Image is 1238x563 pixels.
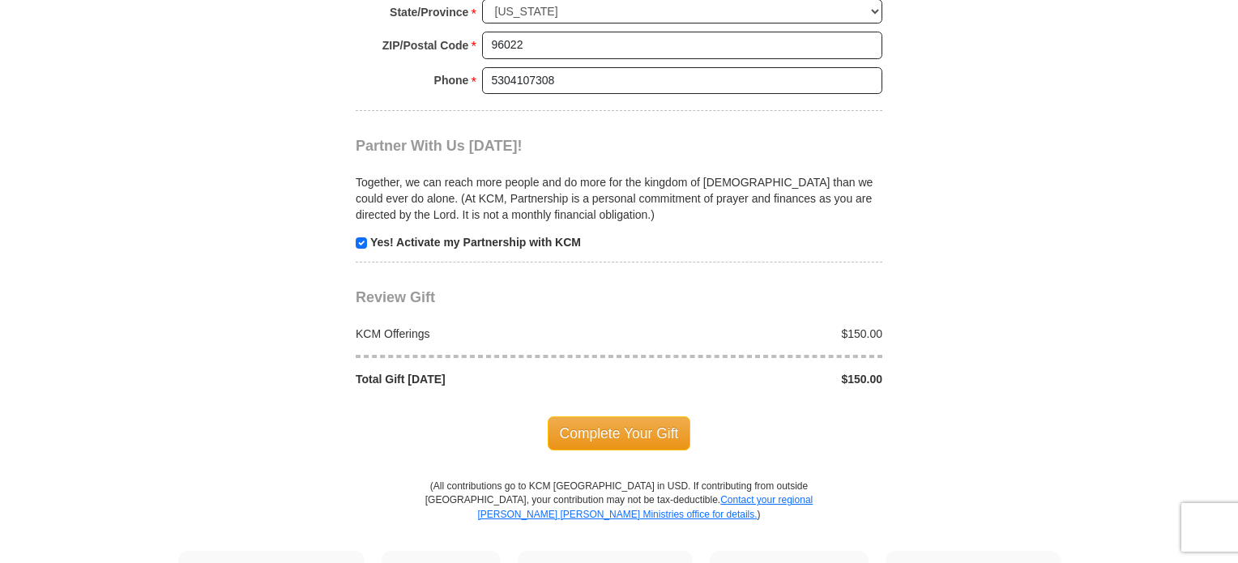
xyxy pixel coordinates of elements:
[548,416,691,450] span: Complete Your Gift
[348,326,620,342] div: KCM Offerings
[619,371,891,387] div: $150.00
[425,480,813,550] p: (All contributions go to KCM [GEOGRAPHIC_DATA] in USD. If contributing from outside [GEOGRAPHIC_D...
[356,138,523,154] span: Partner With Us [DATE]!
[382,34,469,57] strong: ZIP/Postal Code
[356,174,882,223] p: Together, we can reach more people and do more for the kingdom of [DEMOGRAPHIC_DATA] than we coul...
[370,236,581,249] strong: Yes! Activate my Partnership with KCM
[390,1,468,23] strong: State/Province
[434,69,469,92] strong: Phone
[356,289,435,305] span: Review Gift
[348,371,620,387] div: Total Gift [DATE]
[619,326,891,342] div: $150.00
[477,494,813,519] a: Contact your regional [PERSON_NAME] [PERSON_NAME] Ministries office for details.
